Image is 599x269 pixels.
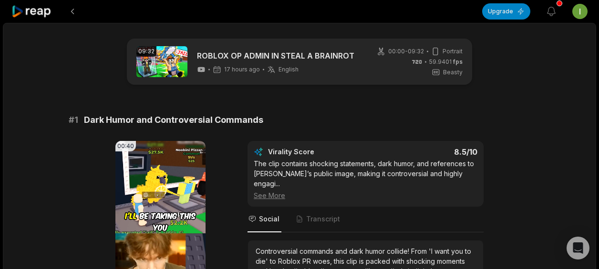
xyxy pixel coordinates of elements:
[388,47,424,56] span: 00:00 - 09:32
[254,190,477,200] div: See More
[443,68,463,77] span: Beasty
[375,147,478,157] div: 8.5 /10
[482,3,530,20] button: Upgrade
[279,66,299,73] span: English
[197,50,354,61] a: ROBLOX OP ADMIN IN STEAL A BRAINROT
[429,58,463,66] span: 59.9401
[248,207,484,232] nav: Tabs
[254,159,477,200] div: The clip contains shocking statements, dark humor, and references to [PERSON_NAME]’s public image...
[268,147,371,157] div: Virality Score
[453,58,463,65] span: fps
[84,113,263,127] span: Dark Humor and Controversial Commands
[443,47,463,56] span: Portrait
[306,214,340,224] span: Transcript
[224,66,260,73] span: 17 hours ago
[69,113,78,127] span: # 1
[259,214,279,224] span: Social
[567,237,589,259] div: Open Intercom Messenger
